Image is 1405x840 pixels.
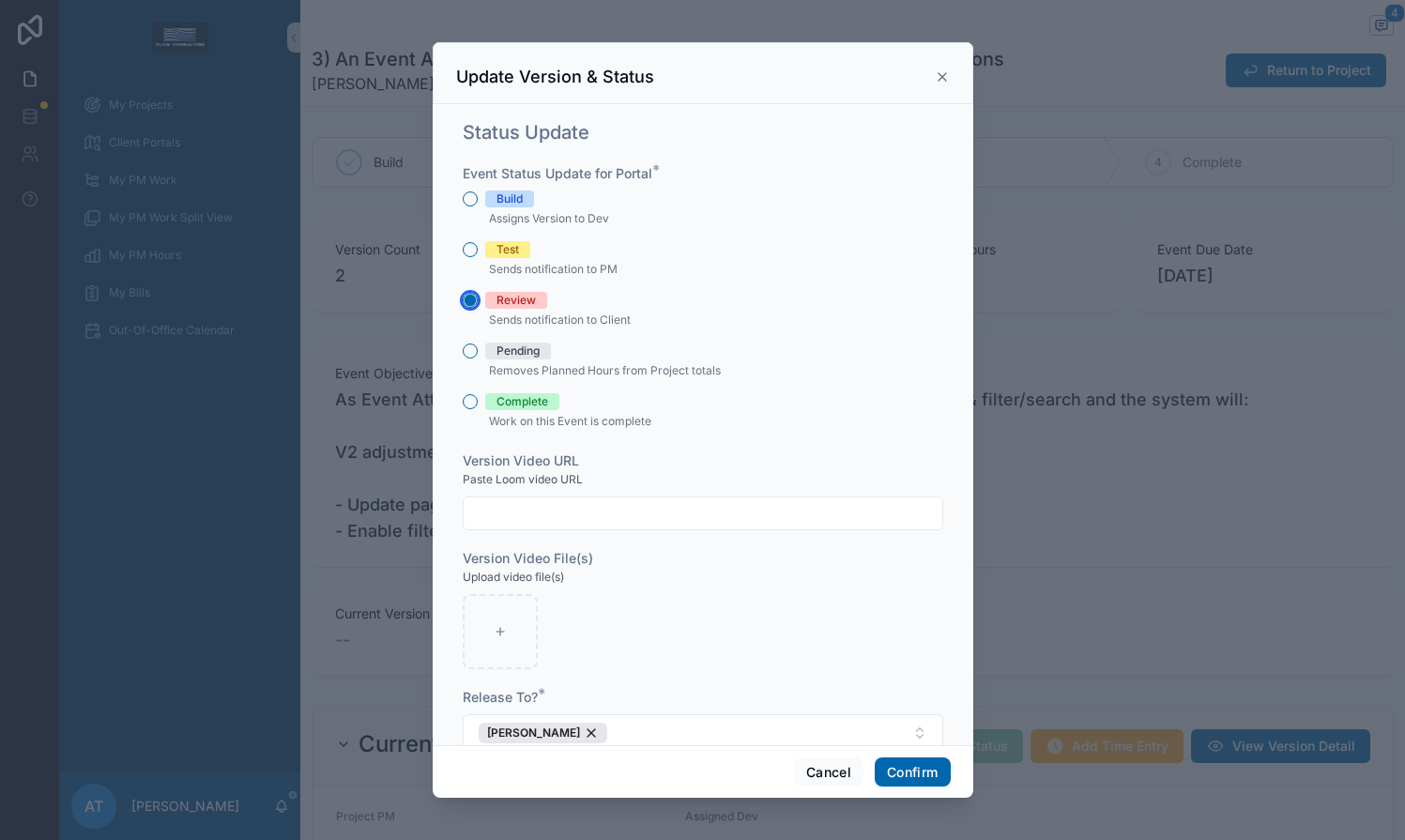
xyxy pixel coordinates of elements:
[463,550,593,566] span: Version Video File(s)
[487,725,580,741] span: [PERSON_NAME]
[463,472,583,487] span: Paste Loom video URL
[489,414,651,428] span: Work on this Event is complete
[875,757,950,787] button: Confirm
[463,119,589,145] h1: Status Update
[463,452,579,468] span: Version Video URL
[489,211,609,225] span: Assigns Version to Dev
[479,723,607,743] button: Unselect 233
[489,262,618,276] span: Sends notification to PM
[456,66,654,88] h3: Update Version & Status
[463,570,564,585] span: Upload video file(s)
[489,313,631,327] span: Sends notification to Client
[496,292,536,309] div: Review
[496,343,540,359] div: Pending
[496,241,519,258] div: Test
[794,757,863,787] button: Cancel
[489,363,721,377] span: Removes Planned Hours from Project totals
[463,689,538,705] span: Release To?
[463,714,943,752] button: Select Button
[496,393,548,410] div: Complete
[463,165,652,181] span: Event Status Update for Portal
[496,191,523,207] div: Build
